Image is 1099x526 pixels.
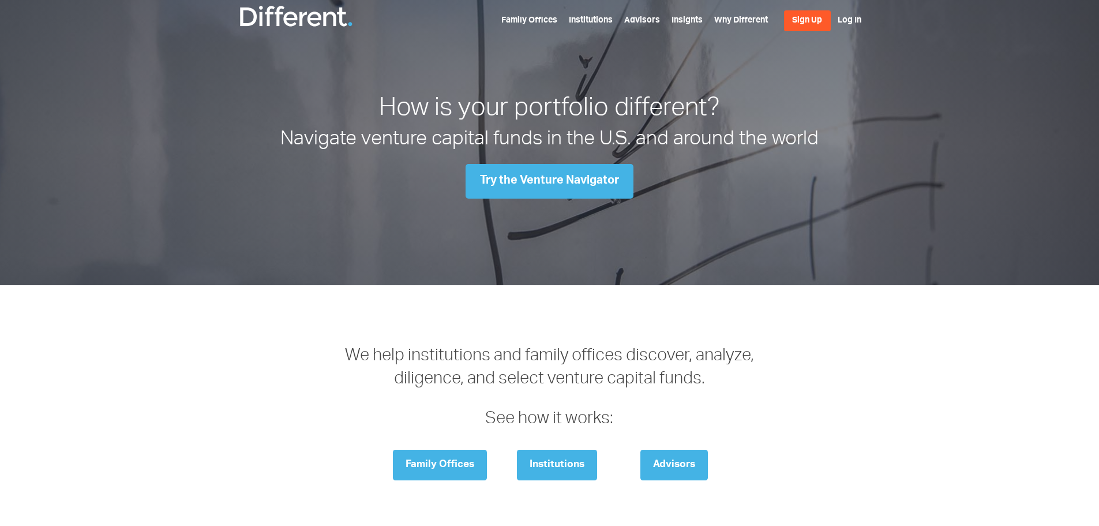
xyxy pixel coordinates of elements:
[569,17,613,25] a: Institutions
[517,450,597,480] a: Institutions
[501,17,557,25] a: Family Offices
[466,164,633,199] a: Try the Venture Navigator
[624,17,660,25] a: Advisors
[343,345,756,432] h3: We help institutions and family offices discover, analyze, diligence, and select venture capital ...
[393,450,487,480] a: Family Offices
[838,17,861,25] a: Log In
[784,10,831,31] a: Sign Up
[714,17,768,25] a: Why Different
[235,92,864,127] h1: How is your portfolio different?
[235,127,864,154] h2: Navigate venture capital funds in the U.S. and around the world
[640,450,708,480] a: Advisors
[343,408,756,431] p: See how it works:
[238,5,354,28] img: Different Funds
[672,17,703,25] a: Insights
